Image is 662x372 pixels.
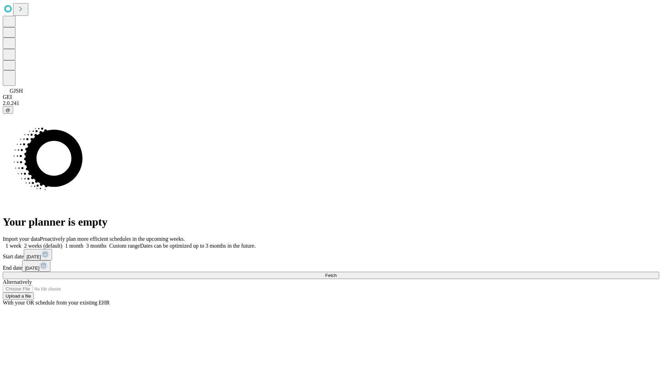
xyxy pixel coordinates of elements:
span: 3 months [86,243,107,249]
span: [DATE] [27,254,41,259]
button: [DATE] [22,260,50,272]
button: @ [3,106,13,114]
span: 2 weeks (default) [24,243,62,249]
div: End date [3,260,659,272]
span: 1 week [6,243,21,249]
span: @ [6,107,10,113]
span: 1 month [65,243,83,249]
span: Alternatively [3,279,32,285]
span: Fetch [325,273,337,278]
span: Dates can be optimized up to 3 months in the future. [140,243,255,249]
button: Fetch [3,272,659,279]
span: GJSH [10,88,23,94]
span: [DATE] [25,266,39,271]
div: 2.0.241 [3,100,659,106]
div: Start date [3,249,659,260]
span: Custom range [109,243,140,249]
div: GEI [3,94,659,100]
span: Import your data [3,236,40,242]
span: Proactively plan more efficient schedules in the upcoming weeks. [40,236,185,242]
h1: Your planner is empty [3,216,659,228]
button: Upload a file [3,292,34,300]
span: With your OR schedule from your existing EHR [3,300,110,306]
button: [DATE] [24,249,52,260]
